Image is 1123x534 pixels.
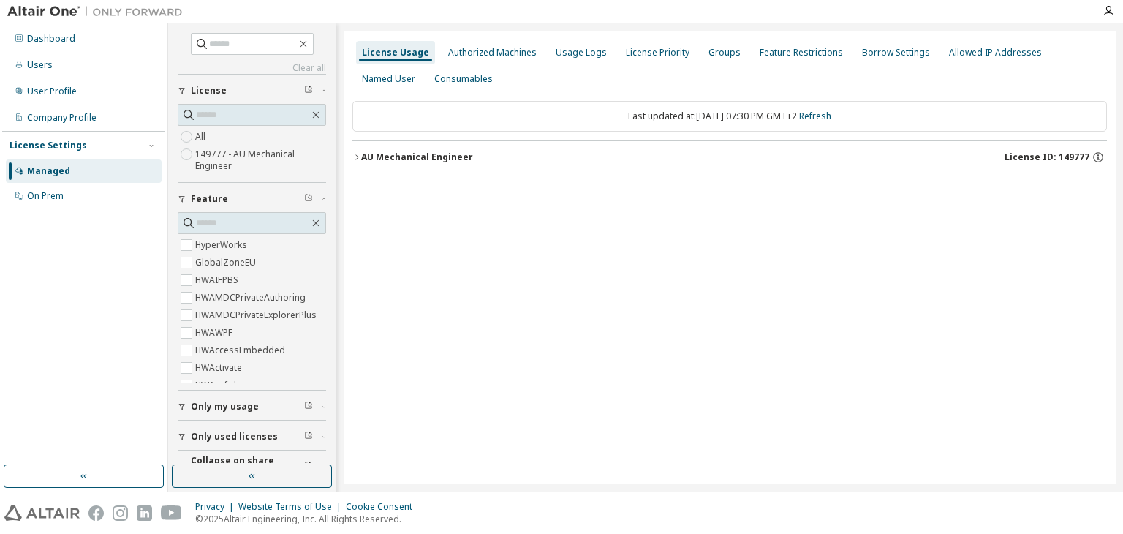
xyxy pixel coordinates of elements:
span: Only my usage [191,401,259,413]
div: Consumables [434,73,493,85]
button: Only my usage [178,391,326,423]
img: altair_logo.svg [4,505,80,521]
div: AU Mechanical Engineer [361,151,473,163]
label: All [195,128,208,146]
button: Feature [178,183,326,215]
span: Clear filter [304,85,313,97]
img: facebook.svg [88,505,104,521]
label: HWAMDCPrivateAuthoring [195,289,309,307]
label: HyperWorks [195,236,250,254]
div: Groups [708,47,741,59]
div: Privacy [195,501,238,513]
div: Cookie Consent [346,501,421,513]
p: © 2025 Altair Engineering, Inc. All Rights Reserved. [195,513,421,525]
span: License ID: 149777 [1005,151,1089,163]
span: Only used licenses [191,431,278,443]
div: Borrow Settings [862,47,930,59]
div: User Profile [27,86,77,97]
button: Only used licenses [178,421,326,453]
div: Managed [27,165,70,177]
img: instagram.svg [113,505,128,521]
div: Authorized Machines [448,47,537,59]
label: HWAWPF [195,324,235,342]
div: Users [27,59,53,71]
button: License [178,75,326,107]
label: HWAcufwh [195,377,242,394]
span: Clear filter [304,431,313,443]
label: HWAMDCPrivateExplorerPlus [195,307,319,324]
label: HWAIFPBS [195,271,241,289]
span: Collapse on share string [191,455,304,478]
label: HWAccessEmbedded [195,342,288,359]
div: License Usage [362,47,429,59]
span: Clear filter [304,193,313,205]
div: Named User [362,73,415,85]
div: Company Profile [27,112,97,124]
label: 149777 - AU Mechanical Engineer [195,146,326,175]
div: Dashboard [27,33,75,45]
div: License Settings [10,140,87,151]
div: Feature Restrictions [760,47,843,59]
img: linkedin.svg [137,505,152,521]
img: youtube.svg [161,505,182,521]
label: GlobalZoneEU [195,254,259,271]
div: Website Terms of Use [238,501,346,513]
span: Feature [191,193,228,205]
div: Allowed IP Addresses [949,47,1042,59]
span: License [191,85,227,97]
a: Clear all [178,62,326,74]
label: HWActivate [195,359,245,377]
span: Clear filter [304,461,313,473]
span: Clear filter [304,401,313,413]
img: Altair One [7,4,190,19]
div: License Priority [626,47,689,59]
button: AU Mechanical EngineerLicense ID: 149777 [352,141,1107,173]
div: Usage Logs [556,47,607,59]
div: On Prem [27,190,64,202]
a: Refresh [799,110,831,122]
div: Last updated at: [DATE] 07:30 PM GMT+2 [352,101,1107,132]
